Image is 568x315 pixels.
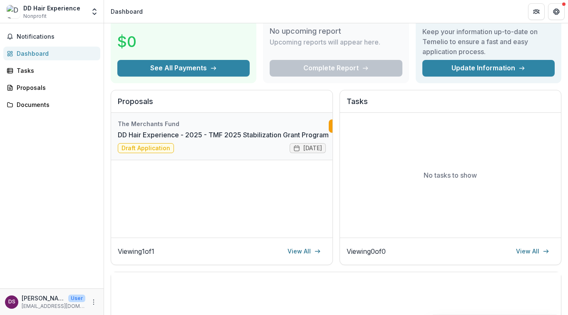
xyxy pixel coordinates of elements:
[528,3,545,20] button: Partners
[23,12,47,20] span: Nonprofit
[270,27,341,36] h3: No upcoming report
[7,5,20,18] img: DD Hair Experience
[68,295,85,302] p: User
[3,30,100,43] button: Notifications
[17,33,97,40] span: Notifications
[8,299,15,305] div: Dior Smith
[17,83,94,92] div: Proposals
[117,60,250,77] button: See All Payments
[422,27,555,57] h3: Keep your information up-to-date on Temelio to ensure a fast and easy application process.
[283,245,326,258] a: View All
[118,246,154,256] p: Viewing 1 of 1
[118,130,329,140] a: DD Hair Experience - 2025 - TMF 2025 Stabilization Grant Program
[22,294,65,303] p: [PERSON_NAME]
[23,4,80,12] div: DD Hair Experience
[118,97,326,113] h2: Proposals
[22,303,85,310] p: [EMAIL_ADDRESS][DOMAIN_NAME]
[347,97,555,113] h2: Tasks
[17,49,94,58] div: Dashboard
[111,7,143,16] div: Dashboard
[548,3,565,20] button: Get Help
[329,119,377,133] a: Complete
[17,66,94,75] div: Tasks
[3,64,100,77] a: Tasks
[347,246,386,256] p: Viewing 0 of 0
[422,60,555,77] a: Update Information
[117,30,180,53] h3: $0
[3,81,100,94] a: Proposals
[3,47,100,60] a: Dashboard
[107,5,146,17] nav: breadcrumb
[511,245,554,258] a: View All
[424,170,477,180] p: No tasks to show
[17,100,94,109] div: Documents
[270,37,380,47] p: Upcoming reports will appear here.
[89,3,100,20] button: Open entity switcher
[3,98,100,112] a: Documents
[89,297,99,307] button: More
